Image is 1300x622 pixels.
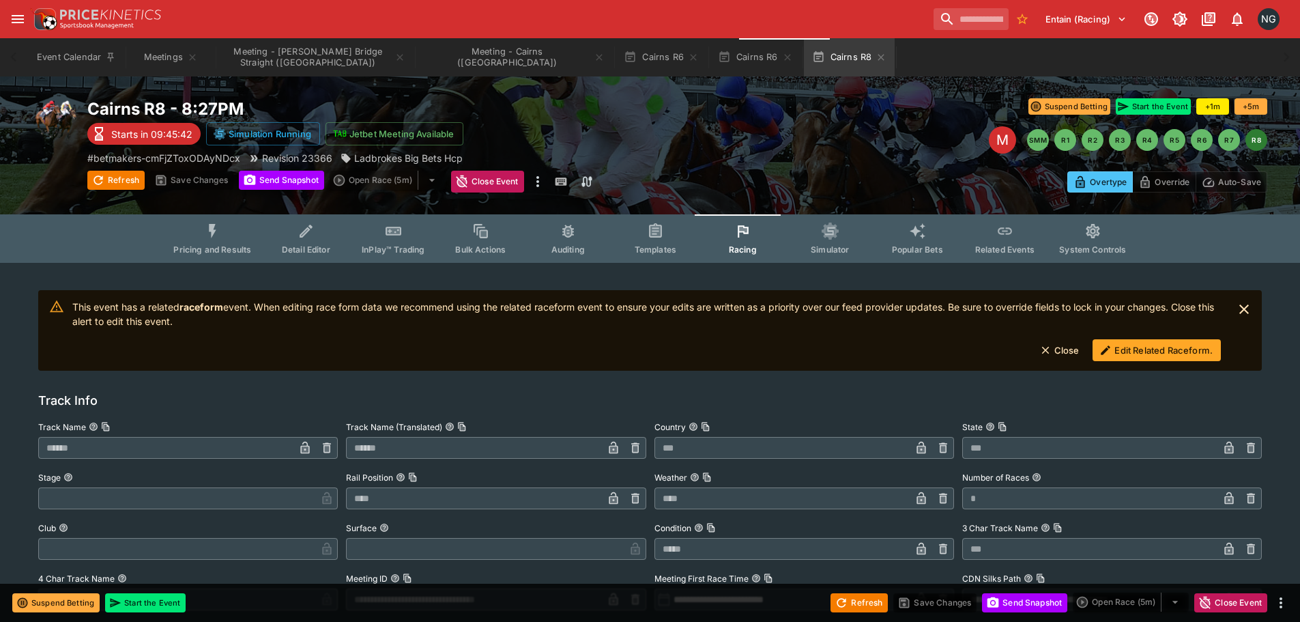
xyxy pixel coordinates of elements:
p: State [962,421,983,433]
button: +1m [1196,98,1229,115]
div: Start From [1067,171,1267,193]
button: Meeting IDCopy To Clipboard [390,574,400,583]
button: SMM [1027,129,1049,151]
button: Cairns R8 [804,38,895,76]
p: Revision 23366 [262,151,332,165]
button: Suspend Betting [1028,98,1110,115]
button: R8 [1245,129,1267,151]
button: Start the Event [105,593,186,612]
p: Overtype [1090,175,1127,189]
button: Select Tenant [1037,8,1135,30]
button: Start the Event [1116,98,1191,115]
div: Event type filters [162,214,1137,263]
span: Detail Editor [282,244,330,255]
button: Meeting - Murray Bridge Straight (AUS) [217,38,414,76]
button: Copy To Clipboard [998,422,1007,432]
button: R7 [1218,129,1240,151]
button: Surface [379,523,389,533]
button: Close [1032,339,1088,361]
button: 3 Char Track NameCopy To Clipboard [1041,523,1050,533]
img: Sportsbook Management [60,23,134,29]
button: Meeting First Race TimeCopy To Clipboard [751,574,761,583]
button: Notifications [1225,7,1250,31]
button: R5 [1164,129,1185,151]
button: Nick Goss [1254,4,1284,34]
button: R4 [1136,129,1158,151]
button: more [1273,595,1289,611]
p: Track Name [38,421,86,433]
p: Surface [346,522,377,534]
span: Bulk Actions [455,244,506,255]
button: Copy To Clipboard [403,574,412,583]
button: StateCopy To Clipboard [985,422,995,432]
button: Suspend Betting [12,593,100,612]
button: Jetbet Meeting Available [326,122,463,145]
p: Stage [38,472,61,483]
img: horse_racing.png [33,98,76,142]
button: R2 [1082,129,1103,151]
button: Copy To Clipboard [1053,523,1063,533]
span: Auditing [551,244,585,255]
img: PriceKinetics [60,10,161,20]
button: close [1232,297,1256,322]
p: 4 Char Track Name [38,573,115,584]
p: Override [1155,175,1189,189]
button: R1 [1054,129,1076,151]
p: Club [38,522,56,534]
p: Condition [654,522,691,534]
div: Nick Goss [1258,8,1280,30]
span: Templates [635,244,676,255]
button: Track NameCopy To Clipboard [89,422,98,432]
button: Copy To Clipboard [706,523,716,533]
p: Country [654,421,686,433]
button: CDN Silks PathCopy To Clipboard [1024,574,1033,583]
button: 4 Char Track Name [117,574,127,583]
strong: raceform [179,301,223,313]
p: CDN Silks Path [962,573,1021,584]
p: Meeting First Race Time [654,573,749,584]
input: search [934,8,1009,30]
span: Racing [729,244,757,255]
button: Connected to PK [1139,7,1164,31]
button: CountryCopy To Clipboard [689,422,698,432]
button: Meeting - Cairns (AUS) [416,38,613,76]
button: Documentation [1196,7,1221,31]
button: Simulation Running [206,122,320,145]
button: R6 [1191,129,1213,151]
img: jetbet-logo.svg [333,127,347,141]
button: Cairns R6 [710,38,801,76]
button: WeatherCopy To Clipboard [690,472,699,482]
button: Refresh [830,593,888,612]
button: Track Name (Translated)Copy To Clipboard [445,422,454,432]
p: Number of Races [962,472,1029,483]
button: Copy To Clipboard [764,574,773,583]
button: Copy To Clipboard [701,422,710,432]
p: Copy To Clipboard [87,151,240,165]
span: Popular Bets [892,244,943,255]
button: Edit Related Raceform. [1093,339,1221,361]
h5: Track Info [38,393,98,408]
p: Auto-Save [1218,175,1261,189]
div: split button [330,171,446,190]
span: Pricing and Results [173,244,251,255]
button: Copy To Clipboard [408,472,418,482]
p: 3 Char Track Name [962,522,1038,534]
button: Toggle light/dark mode [1168,7,1192,31]
button: more [530,171,546,193]
button: No Bookmarks [1011,8,1033,30]
button: Event Calendar [29,38,124,76]
button: R3 [1109,129,1131,151]
button: Copy To Clipboard [1036,574,1045,583]
div: Ladbrokes Big Bets Hcp [341,151,463,165]
button: Copy To Clipboard [101,422,111,432]
p: Weather [654,472,687,483]
button: ConditionCopy To Clipboard [694,523,704,533]
button: Refresh [87,171,145,190]
button: Overtype [1067,171,1133,193]
button: open drawer [5,7,30,31]
p: Starts in 09:45:42 [111,127,192,141]
button: Club [59,523,68,533]
button: Auto-Save [1196,171,1267,193]
span: System Controls [1059,244,1126,255]
h2: Copy To Clipboard [87,98,678,119]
